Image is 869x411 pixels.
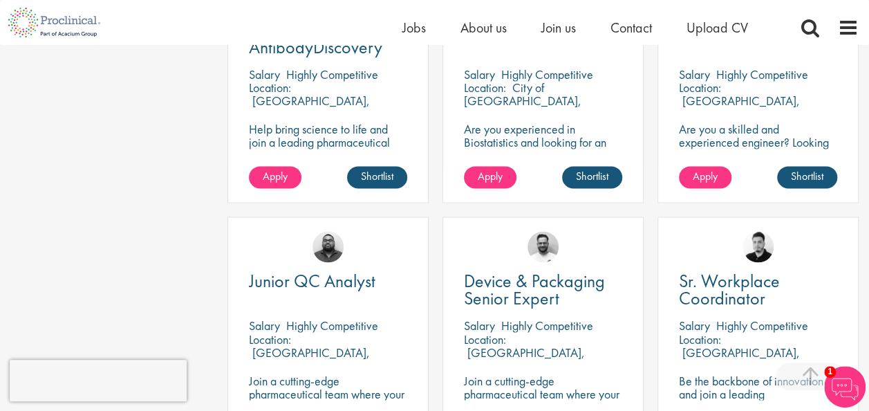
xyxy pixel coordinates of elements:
a: Sr. Workplace Coordinator [679,273,837,307]
span: Sr. Workplace Coordinator [679,269,780,310]
span: Salary [679,318,710,334]
span: Device & Packaging Senior Expert [464,269,605,310]
p: Highly Competitive [286,66,378,82]
a: Apply [679,166,731,188]
a: Junior QC Analyst [249,273,407,290]
span: Location: [464,80,506,95]
p: [GEOGRAPHIC_DATA], [GEOGRAPHIC_DATA] [249,93,370,122]
span: Location: [464,331,506,347]
span: Salary [679,66,710,82]
span: Location: [679,80,721,95]
span: Location: [249,80,291,95]
a: Contact [610,19,652,37]
span: Apply [263,169,288,183]
img: Ashley Bennett [312,231,344,262]
span: Location: [679,331,721,347]
a: Shortlist [347,166,407,188]
img: Anderson Maldonado [742,231,774,262]
a: Jobs [402,19,426,37]
iframe: reCAPTCHA [10,360,187,401]
a: Shortlist [562,166,622,188]
span: Junior QC Analyst [249,269,375,293]
span: 1 [824,366,836,378]
a: Upload CV [686,19,748,37]
span: Apply [478,169,503,183]
p: Are you experienced in Biostatistics and looking for an exciting new challenge where you can assi... [464,122,622,188]
p: Highly Competitive [501,318,593,334]
span: Salary [464,318,495,334]
img: Emile De Beer [527,231,559,262]
p: Help bring science to life and join a leading pharmaceutical company to play a key role in delive... [249,122,407,188]
a: Staff Scientist, AntibodyDiscovery [249,21,407,56]
p: [GEOGRAPHIC_DATA], [GEOGRAPHIC_DATA] [464,344,585,373]
p: Are you a skilled and experienced engineer? Looking for your next opportunity to assist with impa... [679,122,837,188]
span: Salary [249,318,280,334]
a: Device & Packaging Senior Expert [464,273,622,307]
span: Salary [249,66,280,82]
a: Shortlist [777,166,837,188]
img: Chatbot [824,366,866,408]
p: Highly Competitive [286,318,378,334]
span: Location: [249,331,291,347]
a: Apply [464,166,516,188]
a: About us [460,19,507,37]
p: [GEOGRAPHIC_DATA], [GEOGRAPHIC_DATA] [679,344,800,373]
p: [GEOGRAPHIC_DATA], [GEOGRAPHIC_DATA] [249,344,370,373]
p: Highly Competitive [716,66,808,82]
p: Highly Competitive [716,318,808,334]
span: Apply [693,169,718,183]
a: Join us [541,19,576,37]
p: [GEOGRAPHIC_DATA], [GEOGRAPHIC_DATA] [679,93,800,122]
span: Salary [464,66,495,82]
p: City of [GEOGRAPHIC_DATA], [GEOGRAPHIC_DATA] [464,80,581,122]
p: Highly Competitive [501,66,593,82]
a: Apply [249,166,301,188]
